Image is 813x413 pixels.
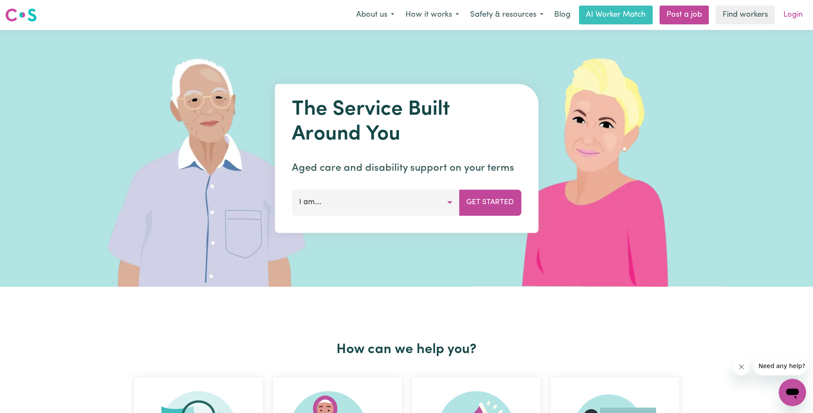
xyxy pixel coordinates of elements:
a: Blog [549,6,576,24]
a: Post a job [660,6,709,24]
button: Get Started [459,190,521,215]
button: About us [351,6,400,24]
img: Careseekers logo [5,7,37,23]
a: Login [778,6,808,24]
iframe: Button to launch messaging window [779,379,806,406]
iframe: Message from company [753,357,806,375]
h2: How can we help you? [129,342,684,358]
p: Aged care and disability support on your terms [292,160,521,176]
a: Find workers [716,6,775,24]
h1: The Service Built Around You [292,98,521,147]
iframe: Close message [733,358,750,375]
a: Careseekers logo [5,5,37,25]
a: AI Worker Match [579,6,653,24]
button: Safety & resources [465,6,549,24]
button: I am... [292,190,459,215]
button: How it works [400,6,465,24]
